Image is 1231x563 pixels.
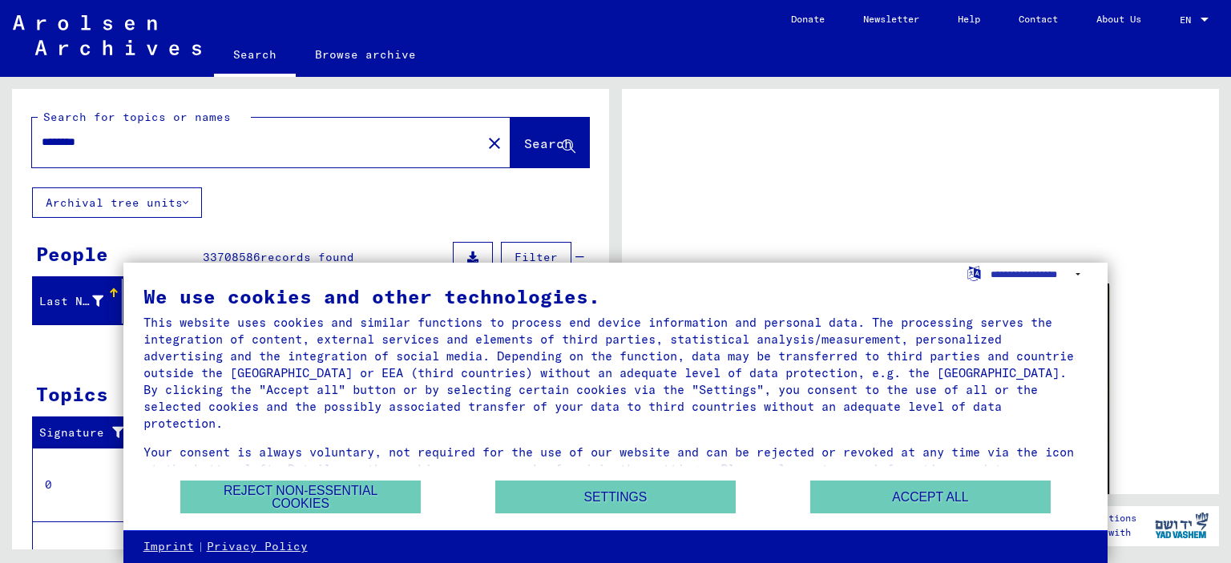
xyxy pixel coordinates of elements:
[810,481,1051,513] button: Accept all
[203,250,260,264] span: 33708586
[39,288,123,314] div: Last Name
[143,314,1088,432] div: This website uses cookies and similar functions to process end device information and personal da...
[39,424,131,441] div: Signature
[143,539,194,555] a: Imprint
[33,279,123,324] mat-header-cell: Last Name
[33,448,143,521] td: 0
[214,35,296,77] a: Search
[524,135,572,151] span: Search
[485,134,504,153] mat-icon: close
[515,250,558,264] span: Filter
[143,444,1088,494] div: Your consent is always voluntary, not required for the use of our website and can be rejected or ...
[43,110,231,124] mat-label: Search for topics or names
[32,187,202,218] button: Archival tree units
[36,380,108,408] div: Topics
[501,242,571,272] button: Filter
[39,293,103,310] div: Last Name
[123,279,212,324] mat-header-cell: First Name
[260,250,354,264] span: records found
[180,481,421,513] button: Reject non-essential cookies
[495,481,736,513] button: Settings
[296,35,435,74] a: Browse archive
[1152,505,1212,545] img: yv_logo.png
[1180,14,1197,26] span: EN
[13,15,201,55] img: Arolsen_neg.svg
[207,539,308,555] a: Privacy Policy
[143,287,1088,306] div: We use cookies and other technologies.
[511,118,589,167] button: Search
[39,420,147,446] div: Signature
[36,239,108,268] div: People
[478,127,511,159] button: Clear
